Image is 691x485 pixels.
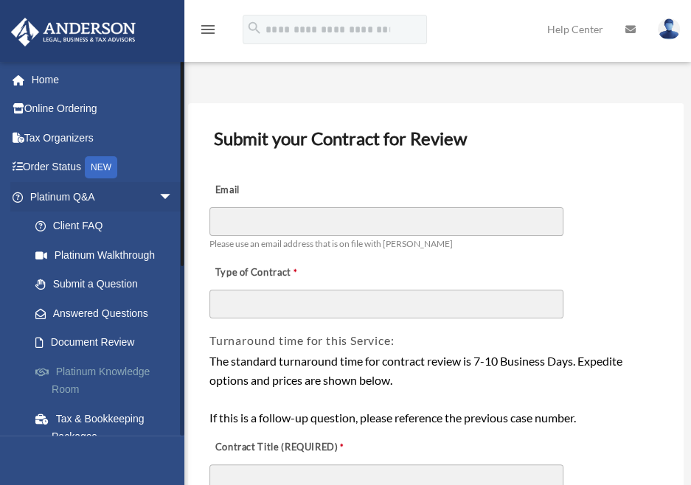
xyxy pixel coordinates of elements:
a: Submit a Question [21,270,195,299]
a: Platinum Q&Aarrow_drop_down [10,182,195,212]
a: Answered Questions [21,299,195,328]
div: The standard turnaround time for contract review is 7-10 Business Days. Expedite options and pric... [209,352,662,427]
span: arrow_drop_down [159,182,188,212]
i: menu [199,21,217,38]
span: Turnaround time for this Service: [209,333,394,347]
a: Tax Organizers [10,123,195,153]
h3: Submit your Contract for Review [208,123,664,154]
a: Tax & Bookkeeping Packages [21,404,195,451]
label: Contract Title (REQUIRED) [209,437,357,458]
img: User Pic [658,18,680,40]
label: Type of Contract [209,262,357,283]
a: menu [199,26,217,38]
a: Platinum Knowledge Room [21,357,195,404]
a: Order StatusNEW [10,153,195,183]
span: Please use an email address that is on file with [PERSON_NAME] [209,238,453,249]
a: Platinum Walkthrough [21,240,195,270]
i: search [246,20,263,36]
a: Client FAQ [21,212,195,241]
img: Anderson Advisors Platinum Portal [7,18,140,46]
a: Document Review [21,328,188,357]
div: NEW [85,156,117,178]
a: Home [10,65,195,94]
label: Email [209,180,357,200]
a: Online Ordering [10,94,195,124]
